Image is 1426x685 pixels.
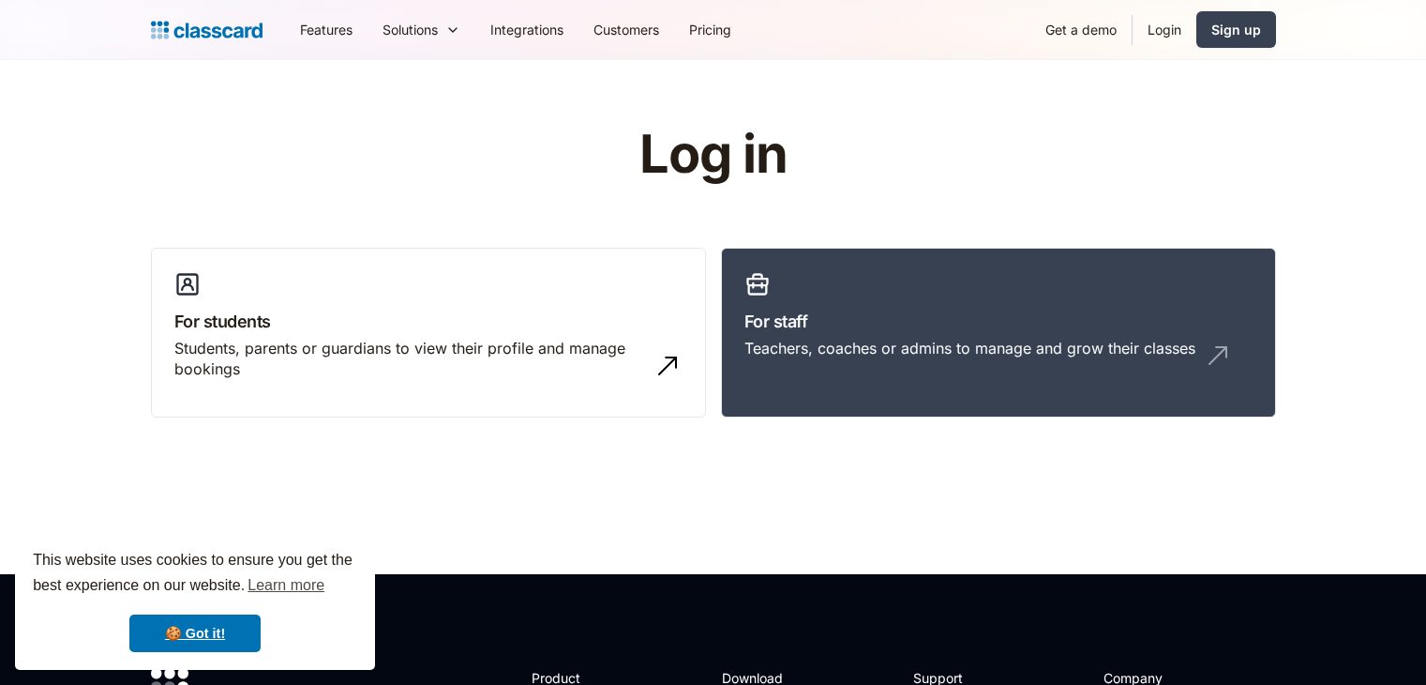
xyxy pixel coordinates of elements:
a: Features [285,8,368,51]
a: learn more about cookies [245,571,327,600]
div: Students, parents or guardians to view their profile and manage bookings [174,338,645,380]
div: Solutions [368,8,475,51]
a: dismiss cookie message [129,615,261,652]
a: For studentsStudents, parents or guardians to view their profile and manage bookings [151,248,706,419]
span: This website uses cookies to ensure you get the best experience on our website. [33,549,357,600]
h1: Log in [415,126,1011,184]
a: Login [1133,8,1196,51]
a: Sign up [1196,11,1276,48]
a: Pricing [674,8,746,51]
div: cookieconsent [15,531,375,670]
a: Get a demo [1030,8,1132,51]
a: For staffTeachers, coaches or admins to manage and grow their classes [721,248,1276,419]
h3: For staff [744,309,1253,334]
h3: For students [174,309,683,334]
div: Solutions [383,20,438,39]
a: Integrations [475,8,578,51]
div: Teachers, coaches or admins to manage and grow their classes [744,338,1195,358]
a: Customers [578,8,674,51]
div: Sign up [1211,20,1261,39]
a: home [151,17,263,43]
